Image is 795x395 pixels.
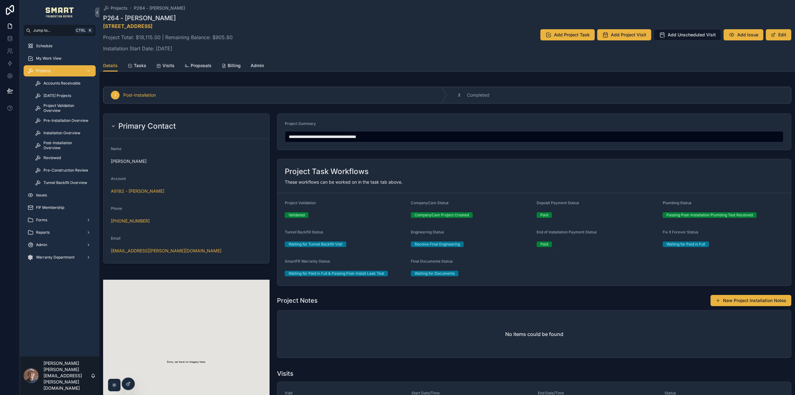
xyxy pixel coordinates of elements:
[24,190,96,201] a: Issues
[611,32,646,38] span: Add Project Visit
[666,212,753,218] div: Passing Post-Installation Plumbing Test Received
[103,60,118,72] a: Details
[24,227,96,238] a: Reports
[537,200,579,205] span: Deposit Payment Status
[31,152,96,163] a: Reviewed
[24,40,96,52] a: Schedule
[43,168,88,173] span: Pre-Construction Review
[411,200,448,205] span: CompanyCam Status
[115,93,116,98] span: 1
[111,146,121,151] span: Name
[103,45,233,52] p: Installation Start Date: [DATE]
[43,131,80,135] span: Installation Overview
[128,60,146,72] a: Tasks
[103,23,152,29] a: [STREET_ADDRESS]
[184,60,211,72] a: Proposals
[33,28,73,33] span: Jump to...
[251,60,264,72] a: Admin
[277,296,318,305] h1: Project Notes
[554,32,590,38] span: Add Project Task
[663,230,698,234] span: Fix It Forever Status
[411,230,444,234] span: Engineering Status
[228,62,241,69] span: Billing
[111,206,122,211] span: Phone
[36,44,52,48] span: Schedule
[191,62,211,69] span: Proposals
[36,205,64,210] span: FIF Membership
[43,360,91,391] p: [PERSON_NAME] [PERSON_NAME][EMAIL_ADDRESS][PERSON_NAME][DOMAIN_NAME]
[24,239,96,250] a: Admin
[31,140,96,151] a: Post-Installation Overview
[103,34,233,41] p: Project Total: $18,115.00 | Remaining Balance: $905.80
[737,32,758,38] span: Add Issue
[43,118,89,123] span: Pre-Installation Overview
[663,200,691,205] span: Plumbing Status
[251,62,264,69] span: Admin
[36,242,47,247] span: Admin
[43,140,89,150] span: Post-Installation Overview
[221,60,241,72] a: Billing
[31,127,96,139] a: Installation Overview
[24,214,96,226] a: Forms
[766,29,791,40] button: Edit
[285,121,316,126] span: Project Summary
[111,188,164,194] span: A8182 - [PERSON_NAME]
[288,271,384,276] div: Waiting for Paid in Full & Passing Post-Install Leak Test
[24,25,96,36] button: Jump to...CtrlK
[654,29,721,40] button: Add Unscheduled Visit
[103,14,233,22] h1: P264 - [PERSON_NAME]
[36,218,47,223] span: Forms
[467,92,489,98] span: Completed
[103,5,128,11] a: Projects
[162,62,175,69] span: Visits
[36,56,61,61] span: My Work View
[111,248,221,254] a: [EMAIL_ADDRESS][PERSON_NAME][DOMAIN_NAME]
[111,236,120,241] span: Email
[415,241,460,247] div: Receive Final Engineering
[31,115,96,126] a: Pre-Installation Overview
[285,259,330,264] span: SmartFR Warranty Status
[458,93,460,98] span: 2
[724,29,763,40] button: Add Issue
[156,60,175,72] a: Visits
[46,7,74,17] img: App logo
[666,241,705,247] div: Waiting for Paid in Full
[31,177,96,188] a: Tunnel Backfill Overview
[668,32,716,38] span: Add Unscheduled Visit
[36,68,51,73] span: Projects
[285,200,316,205] span: Project Validation
[31,103,96,114] a: Project Validation Overview
[24,252,96,263] a: Warranty Department
[540,212,548,218] div: Paid
[24,65,96,76] a: Projects
[111,176,126,181] span: Account
[505,330,563,338] h2: No items could be found
[31,90,96,101] a: [DATE] Projects
[134,5,185,11] span: P264 - [PERSON_NAME]
[285,230,323,234] span: Tunnel Backfill Status
[285,179,402,185] span: These workflows can be worked on in the task tab above.
[711,295,791,306] button: New Project Installation Notes
[43,155,61,160] span: Reviewed
[537,230,597,234] span: End of Installation Payment Status
[277,369,293,378] h1: Visits
[415,271,455,276] div: Waiting for Documents
[540,241,548,247] div: Paid
[75,27,86,34] span: Ctrl
[134,62,146,69] span: Tasks
[288,241,343,247] div: Waiting for Tunnel Backfill Visit
[415,212,469,218] div: CompanyCam Project Created
[123,92,156,98] span: Post-Installation
[24,53,96,64] a: My Work View
[111,218,150,224] a: [PHONE_NUMBER]
[20,36,99,271] div: scrollable content
[103,62,118,69] span: Details
[24,202,96,213] a: FIF Membership
[43,180,87,185] span: Tunnel Backfill Overview
[31,78,96,89] a: Accounts Receivable
[36,193,47,198] span: Issues
[36,255,75,260] span: Warranty Department
[597,29,651,40] button: Add Project Visit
